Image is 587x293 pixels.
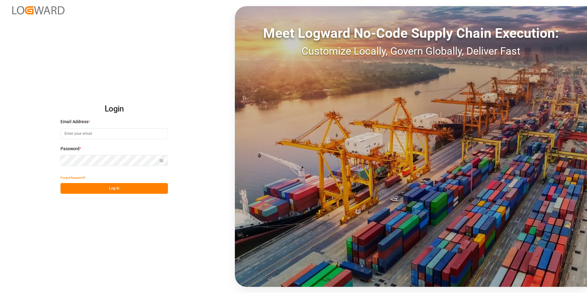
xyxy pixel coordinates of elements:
[60,183,168,194] button: Log In
[60,119,88,125] span: Email Address
[60,128,168,139] input: Enter your email
[60,172,86,183] button: Forgot Password?
[235,43,587,59] div: Customize Locally, Govern Globally, Deliver Fast
[60,99,168,119] h2: Login
[60,146,80,152] span: Password
[12,6,64,14] img: Logward_new_orange.png
[235,23,587,43] div: Meet Logward No-Code Supply Chain Execution:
